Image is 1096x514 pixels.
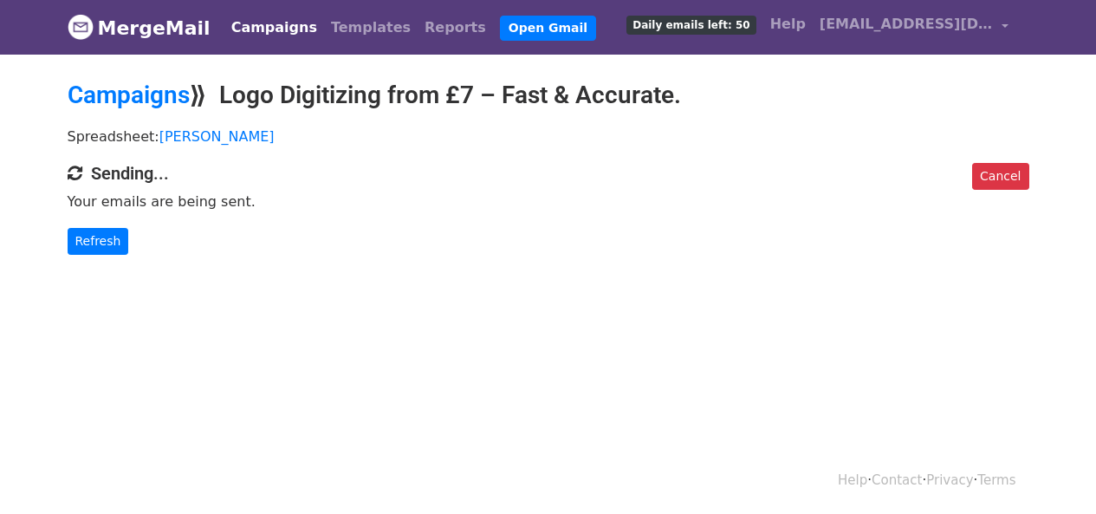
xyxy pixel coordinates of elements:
a: Terms [977,472,1015,488]
a: [PERSON_NAME] [159,128,275,145]
a: Help [838,472,867,488]
h2: ⟫ Logo Digitizing from £7 – Fast & Accurate. [68,81,1029,110]
p: Spreadsheet: [68,127,1029,146]
a: Open Gmail [500,16,596,41]
h4: Sending... [68,163,1029,184]
a: Refresh [68,228,129,255]
a: Campaigns [224,10,324,45]
a: Cancel [972,163,1028,190]
a: MergeMail [68,10,211,46]
span: [EMAIL_ADDRESS][DOMAIN_NAME] [820,14,993,35]
a: Reports [418,10,493,45]
a: Help [763,7,813,42]
span: Daily emails left: 50 [626,16,756,35]
a: [EMAIL_ADDRESS][DOMAIN_NAME] [813,7,1015,48]
a: Daily emails left: 50 [619,7,762,42]
a: Contact [872,472,922,488]
a: Campaigns [68,81,190,109]
a: Templates [324,10,418,45]
a: Privacy [926,472,973,488]
img: MergeMail logo [68,14,94,40]
p: Your emails are being sent. [68,192,1029,211]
